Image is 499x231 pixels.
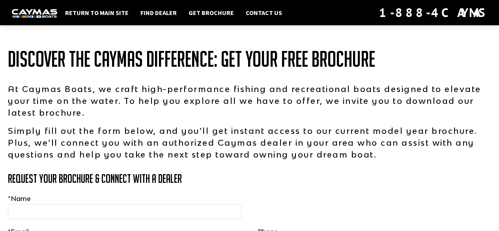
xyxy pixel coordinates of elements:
img: white-logo-c9c8dbefe5ff5ceceb0f0178aa75bf4bb51f6bca0971e226c86eb53dfe498488.png [12,9,57,17]
a: Find Dealer [136,8,181,18]
h3: Request Your Brochure & Connect with a Dealer [8,172,491,185]
div: 1-888-4CAYMAS [379,4,487,21]
a: Return to main site [61,8,133,18]
a: Contact Us [242,8,286,18]
p: Simply fill out the form below, and you’ll get instant access to our current model year brochure.... [8,125,491,160]
h1: Discover the Caymas Difference: Get Your Free Brochure [8,47,491,71]
a: Get Brochure [185,8,238,18]
p: At Caymas Boats, we craft high-performance fishing and recreational boats designed to elevate you... [8,83,491,118]
label: Name [8,194,31,203]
